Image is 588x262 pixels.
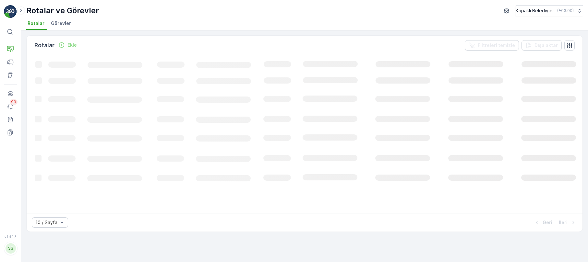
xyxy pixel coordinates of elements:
p: Kapaklı Belediyesi [516,7,555,14]
button: SS [4,240,17,257]
span: v 1.49.3 [4,235,17,239]
button: Geri [533,219,553,226]
p: İleri [559,219,568,226]
button: Filtreleri temizle [465,40,519,51]
a: 99 [4,100,17,113]
span: Görevler [51,20,71,27]
p: Filtreleri temizle [478,42,515,49]
button: Ekle [56,41,79,49]
p: Geri [543,219,552,226]
button: Dışa aktar [522,40,562,51]
p: Rotalar ve Görevler [26,6,99,16]
p: Dışa aktar [534,42,558,49]
p: 99 [11,99,16,105]
img: logo [4,5,17,18]
div: SS [6,243,16,254]
p: Ekle [67,42,77,48]
span: Rotalar [28,20,44,27]
button: Kapaklı Belediyesi(+03:00) [516,5,583,16]
p: ( +03:00 ) [557,8,574,13]
button: İleri [558,219,577,226]
p: Rotalar [34,41,54,50]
